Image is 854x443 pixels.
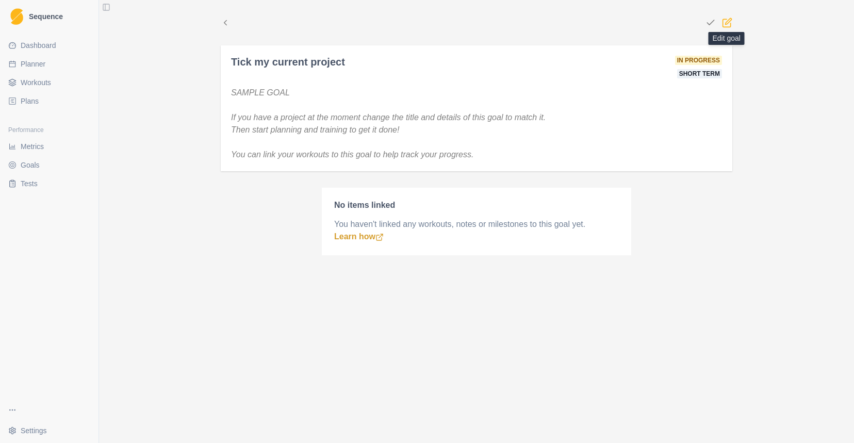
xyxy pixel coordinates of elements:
span: Metrics [21,141,44,152]
a: LogoSequence [4,4,94,29]
span: Planner [21,59,45,69]
span: In progress [675,56,722,65]
a: Dashboard [4,37,94,54]
span: Short term [677,69,722,78]
span: Sequence [29,13,63,20]
a: Metrics [4,138,94,155]
a: Workouts [4,74,94,91]
a: Goals [4,157,94,173]
a: Learn how [334,232,384,241]
span: Tests [21,178,38,189]
button: Settings [4,422,94,439]
a: Plans [4,93,94,109]
div: Performance [4,122,94,138]
p: You haven't linked any workouts, notes or milestones to this goal yet. [334,218,619,231]
h4: No items linked [334,200,619,210]
h2: Tick my current project [231,56,345,68]
span: Dashboard [21,40,56,51]
span: Workouts [21,77,51,88]
a: Tests [4,175,94,192]
a: Planner [4,56,94,72]
em: SAMPLE GOAL [231,88,290,97]
em: You can link your workouts to this goal to help track your progress. [231,150,473,159]
span: Goals [21,160,40,170]
span: Plans [21,96,39,106]
img: Logo [10,8,23,25]
em: If you have a project at the moment change the title and details of this goal to match it. Then s... [231,113,546,134]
